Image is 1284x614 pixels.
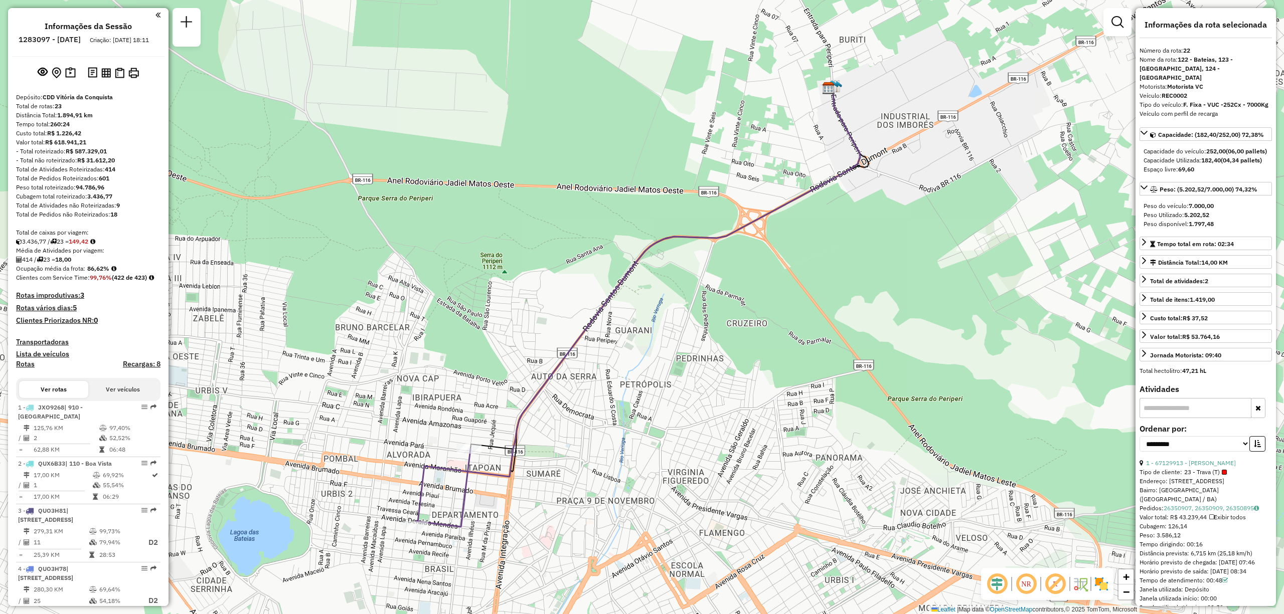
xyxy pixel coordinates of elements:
[76,183,104,191] strong: 94.786,96
[1140,311,1272,324] a: Custo total:R$ 37,52
[1150,314,1208,323] div: Custo total:
[99,536,139,549] td: 79,94%
[18,594,23,607] td: /
[24,539,30,545] i: Total de Atividades
[110,211,117,218] strong: 18
[43,93,113,101] strong: CDD Vitória da Conquista
[1162,92,1187,99] strong: REC0002
[38,565,66,572] span: QUO3H78
[1182,367,1206,374] strong: 47,21 hL
[94,316,98,325] strong: 0
[1140,366,1272,375] div: Total hectolitro:
[105,165,115,173] strong: 414
[1140,558,1272,567] div: Horário previsto de chegada: [DATE] 07:46
[16,316,160,325] h4: Clientes Priorizados NR:
[16,228,160,237] div: Total de caixas por viagem:
[65,460,112,467] span: | 110 - Boa Vista
[89,552,94,558] i: Tempo total em rota
[822,82,835,95] img: CDD Vitória da Conquista
[99,66,113,79] button: Visualizar relatório de Roteirização
[16,174,160,183] div: Total de Pedidos Roteirizados:
[1123,585,1130,598] span: −
[1140,477,1272,486] div: Endereço: [STREET_ADDRESS]
[16,138,160,147] div: Valor total:
[88,381,157,398] button: Ver veículos
[18,492,23,502] td: =
[80,291,84,300] strong: 3
[1140,197,1272,233] div: Peso: (5.202,52/7.000,00) 74,32%
[1150,295,1215,304] div: Total de itens:
[19,35,81,44] h6: 1283097 - [DATE]
[50,65,63,81] button: Centralizar mapa no depósito ou ponto de apoio
[55,256,71,263] strong: 18,00
[16,192,160,201] div: Cubagem total roteirizado:
[89,539,97,545] i: % de utilização da cubagem
[50,120,70,128] strong: 260:24
[1254,505,1259,511] i: Observações
[93,472,100,478] i: % de utilização do peso
[33,423,99,433] td: 125,76 KM
[33,550,89,560] td: 25,39 KM
[111,266,116,272] em: Média calculada utilizando a maior ocupação (%Peso ou %Cubagem) de cada rota da sessão. Rotas cro...
[18,460,112,467] span: 2 -
[113,66,126,80] button: Visualizar Romaneio
[18,507,73,523] span: 3 -
[16,237,160,246] div: 3.436,77 / 23 =
[24,586,30,592] i: Distância Total
[1140,109,1272,118] div: Veículo com perfil de recarga
[89,598,97,604] i: % de utilização da cubagem
[1140,82,1272,91] div: Motorista:
[16,102,160,111] div: Total de rotas:
[1167,83,1203,90] strong: Motorista VC
[149,275,154,281] em: Rotas cross docking consideradas
[1157,240,1234,248] span: Tempo total em rota: 02:34
[1249,436,1265,452] button: Ordem crescente
[16,255,160,264] div: 414 / 23 =
[99,594,139,607] td: 54,18%
[102,492,151,502] td: 06:29
[16,210,160,219] div: Total de Pedidos não Roteirizados:
[929,605,1140,614] div: Map data © contributors,© 2025 TomTom, Microsoft
[1093,576,1109,592] img: Exibir/Ocultar setores
[140,595,158,606] p: D2
[16,129,160,138] div: Custo total:
[141,507,147,513] em: Opções
[1140,143,1272,178] div: Capacidade: (182,40/252,00) 72,38%
[150,460,156,466] em: Rota exportada
[57,111,93,119] strong: 1.894,91 km
[1140,46,1272,55] div: Número da rota:
[87,192,112,200] strong: 3.436,77
[1123,570,1130,583] span: +
[18,536,23,549] td: /
[1107,12,1128,32] a: Exibir filtros
[16,239,22,245] i: Cubagem total roteirizado
[24,435,30,441] i: Total de Atividades
[1140,182,1272,195] a: Peso: (5.202,52/7.000,00) 74,32%
[1140,423,1272,435] label: Ordenar por:
[1140,603,1272,612] div: Janela utilizada término: 23:59
[1183,101,1268,108] strong: F. Fixa - VUC -252Cx - 7000Kg
[152,472,158,478] i: Rota otimizada
[33,594,89,607] td: 25
[150,404,156,410] em: Rota exportada
[1140,531,1181,539] span: Peso: 3.586,12
[18,550,23,560] td: =
[1144,165,1268,174] div: Espaço livre:
[155,9,160,21] a: Clique aqui para minimizar o painel
[18,403,83,420] span: | 910 - [GEOGRAPHIC_DATA]
[1140,594,1272,603] div: Janela utilizada início: 00:00
[1140,549,1272,558] div: Distância prevista: 6,715 km (25,18 km/h)
[141,460,147,466] em: Opções
[16,304,160,312] h4: Rotas vários dias:
[19,381,88,398] button: Ver rotas
[16,274,90,281] span: Clientes com Service Time:
[73,303,77,312] strong: 5
[1144,220,1268,229] div: Peso disponível:
[1140,329,1272,343] a: Valor total:R$ 53.764,16
[99,550,139,560] td: 28:53
[36,65,50,81] button: Exibir sessão original
[957,606,958,613] span: |
[1205,277,1208,285] strong: 2
[16,360,35,368] a: Rotas
[1140,56,1233,81] strong: 122 - Bateias, 123 - [GEOGRAPHIC_DATA], 124 - [GEOGRAPHIC_DATA]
